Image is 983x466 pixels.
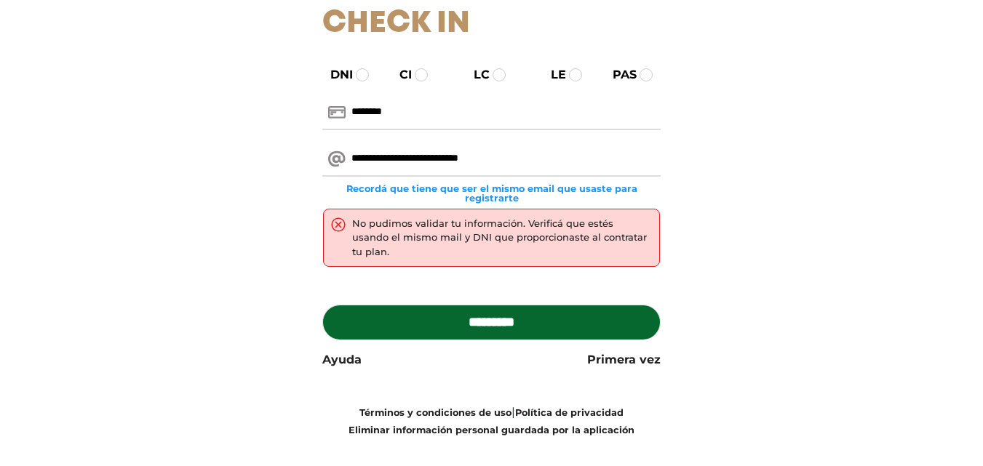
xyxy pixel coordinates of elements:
h1: Check In [322,6,661,42]
a: Política de privacidad [515,407,624,418]
a: Primera vez [587,351,661,369]
div: No pudimos validar tu información. Verificá que estés usando el mismo mail y DNI que proporcionas... [352,217,652,260]
div: | [311,403,672,438]
label: LE [538,66,566,84]
label: CI [386,66,412,84]
small: Recordá que tiene que ser el mismo email que usaste para registrarte [322,184,661,203]
a: Eliminar información personal guardada por la aplicación [349,425,634,435]
a: Ayuda [322,351,362,369]
a: Términos y condiciones de uso [359,407,512,418]
label: DNI [317,66,353,84]
label: LC [461,66,490,84]
label: PAS [600,66,637,84]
